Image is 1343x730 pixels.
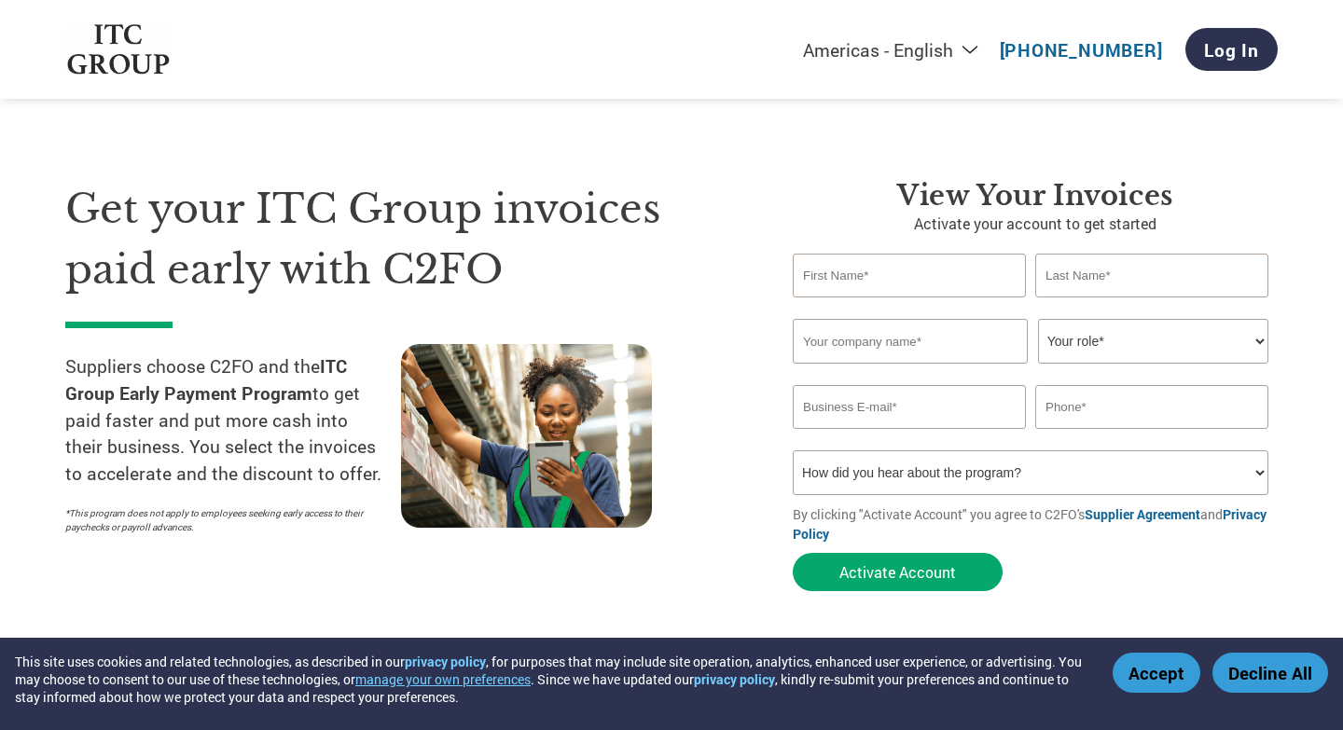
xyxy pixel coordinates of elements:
p: Suppliers choose C2FO and the to get paid faster and put more cash into their business. You selec... [65,353,401,488]
a: Privacy Policy [793,505,1267,543]
h1: Get your ITC Group invoices paid early with C2FO [65,179,737,299]
h3: View Your Invoices [793,179,1278,213]
div: Invalid company name or company name is too long [793,365,1268,378]
input: First Name* [793,254,1026,297]
div: Inavlid Phone Number [1035,431,1268,443]
a: privacy policy [694,670,775,688]
div: Invalid last name or last name is too long [1035,299,1268,311]
div: Invalid first name or first name is too long [793,299,1026,311]
strong: ITC Group Early Payment Program [65,354,347,405]
a: [PHONE_NUMBER] [1000,38,1163,62]
button: Decline All [1212,653,1328,693]
select: Title/Role [1038,319,1268,364]
p: By clicking "Activate Account" you agree to C2FO's and [793,504,1278,544]
button: Accept [1113,653,1200,693]
input: Your company name* [793,319,1028,364]
div: Inavlid Email Address [793,431,1026,443]
button: manage your own preferences [355,670,531,688]
div: This site uses cookies and related technologies, as described in our , for purposes that may incl... [15,653,1086,706]
a: Supplier Agreement [1085,505,1200,523]
input: Last Name* [1035,254,1268,297]
a: privacy policy [405,653,486,670]
img: supply chain worker [401,344,652,528]
p: *This program does not apply to employees seeking early access to their paychecks or payroll adva... [65,506,382,534]
input: Phone* [1035,385,1268,429]
input: Invalid Email format [793,385,1026,429]
a: Log In [1185,28,1278,71]
p: Activate your account to get started [793,213,1278,235]
img: ITC Group [65,24,172,76]
button: Activate Account [793,553,1003,591]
